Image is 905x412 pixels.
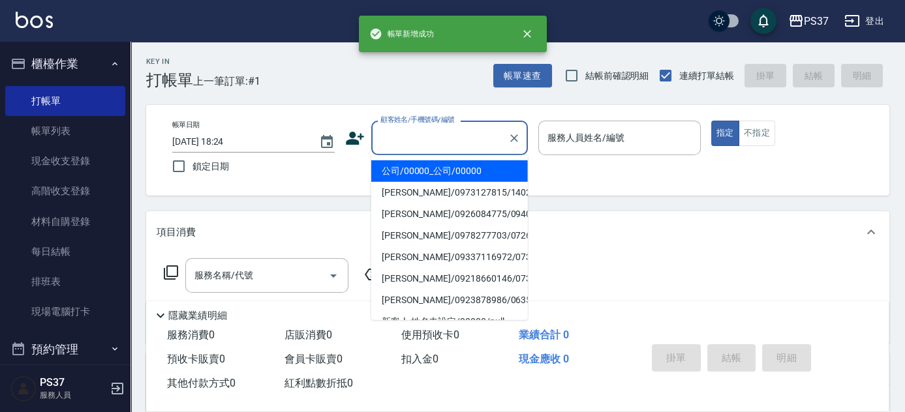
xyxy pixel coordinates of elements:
span: 連續打單結帳 [679,69,734,83]
span: 帳單新增成功 [369,27,435,40]
button: 預約管理 [5,332,125,366]
p: 服務人員 [40,389,106,401]
span: 現金應收 0 [519,353,569,365]
img: Person [10,375,37,402]
a: 排班表 [5,267,125,297]
a: 帳單列表 [5,116,125,146]
button: Choose date, selected date is 2025-10-07 [311,126,343,158]
div: 項目消費 [146,211,889,253]
a: 高階收支登錄 [5,176,125,206]
span: 結帳前確認明細 [585,69,649,83]
span: 使用預收卡 0 [401,329,459,341]
li: [PERSON_NAME]/09218660146/07343 [371,268,528,289]
span: 紅利點數折抵 0 [284,377,353,389]
button: PS37 [783,8,834,35]
a: 現金收支登錄 [5,146,125,176]
button: close [513,20,542,48]
span: 上一筆訂單:#1 [193,73,260,89]
span: 其他付款方式 0 [167,377,236,389]
li: [PERSON_NAME]/0973127815/14029 [371,182,528,203]
button: Clear [505,129,523,147]
span: 鎖定日期 [192,160,229,173]
a: 每日結帳 [5,237,125,267]
label: 顧客姓名/手機號碼/編號 [380,115,455,125]
span: 預收卡販賣 0 [167,353,225,365]
li: [PERSON_NAME]/0923878986/06353 [371,289,528,311]
input: YYYY/MM/DD hh:mm [172,131,306,153]
li: [PERSON_NAME]/0926084775/09404 [371,203,528,225]
button: 指定 [711,121,739,146]
label: 帳單日期 [172,120,200,130]
button: 登出 [839,9,889,33]
li: 公司/00000_公司/00000 [371,160,528,182]
li: 新客人 姓名未設定/00000/null [371,311,528,332]
button: Open [323,265,344,286]
a: 材料自購登錄 [5,207,125,237]
span: 店販消費 0 [284,329,332,341]
img: Logo [16,12,53,28]
h5: PS37 [40,376,106,389]
li: [PERSON_NAME]/09337116972/07344 [371,246,528,268]
li: [PERSON_NAME]/0978277703/07263 [371,225,528,246]
a: 打帳單 [5,86,125,116]
h3: 打帳單 [146,71,193,89]
p: 項目消費 [157,226,196,239]
a: 現場電腦打卡 [5,297,125,327]
button: 不指定 [739,121,775,146]
span: 會員卡販賣 0 [284,353,343,365]
span: 業績合計 0 [519,329,569,341]
button: 帳單速查 [493,64,552,88]
h2: Key In [146,57,193,66]
div: PS37 [804,13,829,29]
span: 服務消費 0 [167,329,215,341]
button: 櫃檯作業 [5,47,125,81]
button: save [750,8,776,34]
span: 扣入金 0 [401,353,438,365]
p: 隱藏業績明細 [168,309,227,323]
